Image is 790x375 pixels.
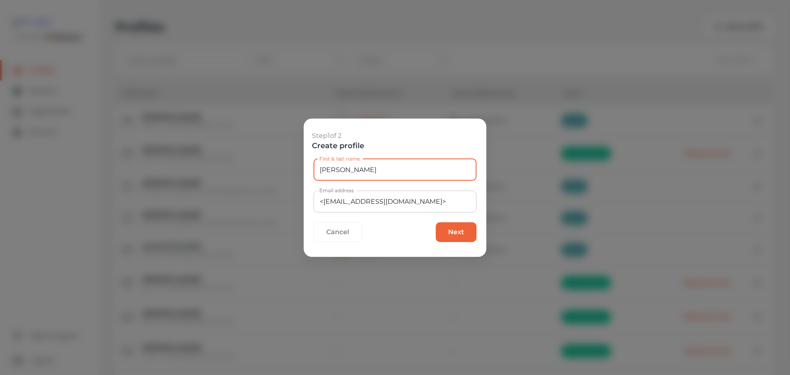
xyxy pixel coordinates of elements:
p: Step 1 of 2 [312,131,364,141]
button: Next [436,222,476,242]
h4: Create profile [312,141,364,151]
label: Email address [319,187,354,194]
label: First & last name [319,155,360,162]
button: Cancel [314,222,362,242]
